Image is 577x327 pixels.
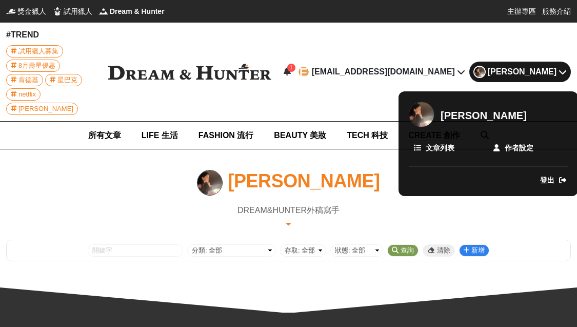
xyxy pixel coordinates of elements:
[540,175,568,186] a: 登出
[409,139,488,157] a: 文章列表
[426,143,454,153] span: 文章列表
[441,109,527,122] div: [PERSON_NAME]
[505,143,533,153] span: 作者設定
[409,102,434,127] img: Avatar
[540,175,554,186] span: 登出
